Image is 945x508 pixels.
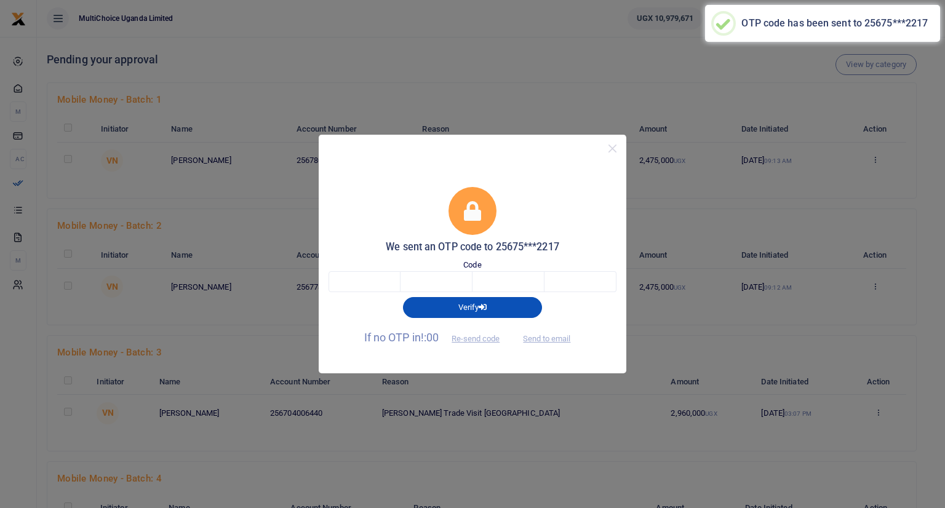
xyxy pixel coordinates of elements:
button: Verify [403,297,542,318]
span: !:00 [421,331,439,344]
h5: We sent an OTP code to 25675***2217 [329,241,616,253]
label: Code [463,259,481,271]
span: If no OTP in [364,331,511,344]
button: Close [604,140,621,157]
